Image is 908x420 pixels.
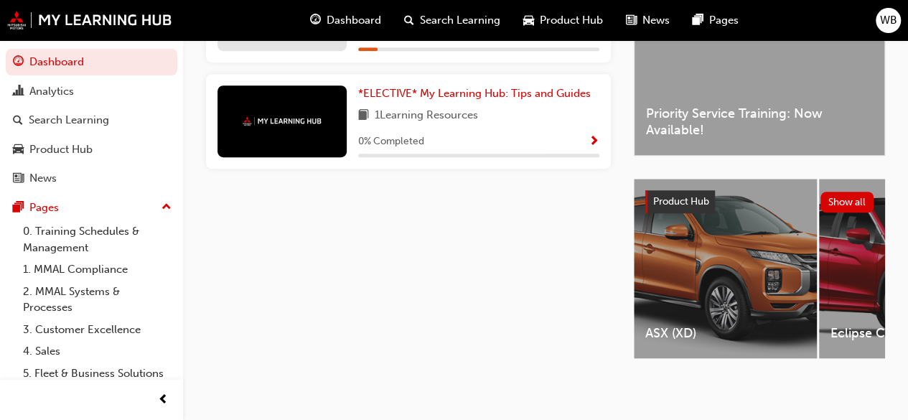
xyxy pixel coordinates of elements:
[358,85,596,102] a: *ELECTIVE* My Learning Hub: Tips and Guides
[17,319,177,341] a: 3. Customer Excellence
[327,12,381,29] span: Dashboard
[512,6,614,35] a: car-iconProduct Hub
[614,6,681,35] a: news-iconNews
[358,87,591,100] span: *ELECTIVE* My Learning Hub: Tips and Guides
[13,202,24,215] span: pages-icon
[6,165,177,192] a: News
[17,363,177,385] a: 5. Fleet & Business Solutions
[880,12,897,29] span: WB
[7,11,172,29] img: mmal
[13,56,24,69] span: guage-icon
[693,11,703,29] span: pages-icon
[589,133,599,151] button: Show Progress
[645,325,805,342] span: ASX (XD)
[642,12,670,29] span: News
[626,11,637,29] span: news-icon
[645,190,874,213] a: Product HubShow all
[523,11,534,29] span: car-icon
[589,136,599,149] span: Show Progress
[681,6,750,35] a: pages-iconPages
[876,8,901,33] button: WB
[6,195,177,221] button: Pages
[420,12,500,29] span: Search Learning
[358,107,369,125] span: book-icon
[17,281,177,319] a: 2. MMAL Systems & Processes
[158,391,169,409] span: prev-icon
[653,195,709,207] span: Product Hub
[6,46,177,195] button: DashboardAnalyticsSearch LearningProduct HubNews
[13,85,24,98] span: chart-icon
[162,198,172,217] span: up-icon
[29,170,57,187] div: News
[358,134,424,150] span: 0 % Completed
[13,172,24,185] span: news-icon
[299,6,393,35] a: guage-iconDashboard
[13,114,23,127] span: search-icon
[646,106,873,138] span: Priority Service Training: Now Available!
[243,116,322,126] img: mmal
[310,11,321,29] span: guage-icon
[29,200,59,216] div: Pages
[540,12,603,29] span: Product Hub
[17,340,177,363] a: 4. Sales
[29,83,74,100] div: Analytics
[6,107,177,134] a: Search Learning
[404,11,414,29] span: search-icon
[29,141,93,158] div: Product Hub
[29,112,109,129] div: Search Learning
[6,78,177,105] a: Analytics
[709,12,739,29] span: Pages
[17,258,177,281] a: 1. MMAL Compliance
[820,192,874,213] button: Show all
[393,6,512,35] a: search-iconSearch Learning
[6,49,177,75] a: Dashboard
[634,179,817,358] a: ASX (XD)
[375,107,478,125] span: 1 Learning Resources
[6,136,177,163] a: Product Hub
[13,144,24,157] span: car-icon
[17,220,177,258] a: 0. Training Schedules & Management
